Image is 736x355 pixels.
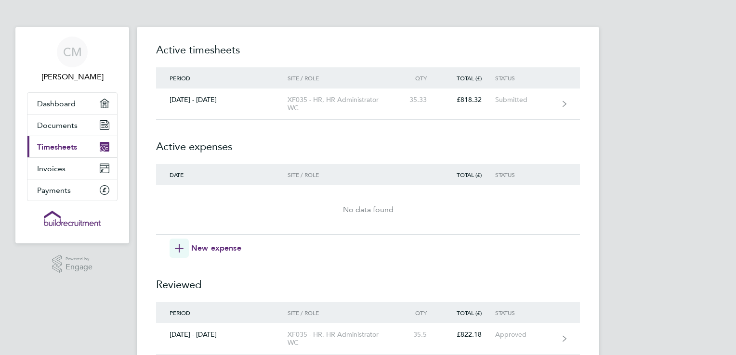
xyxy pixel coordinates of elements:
[495,75,554,81] div: Status
[288,96,398,112] div: XF035 - HR, HR Administrator WC
[66,263,92,271] span: Engage
[27,71,118,83] span: Chevonne Mccann
[288,75,398,81] div: Site / Role
[52,255,93,273] a: Powered byEngage
[440,96,495,104] div: £818.32
[398,96,440,104] div: 35.33
[37,121,78,130] span: Documents
[440,330,495,339] div: £822.18
[495,96,554,104] div: Submitted
[170,309,190,317] span: Period
[156,330,288,339] div: [DATE] - [DATE]
[191,242,241,254] span: New expense
[440,75,495,81] div: Total (£)
[440,309,495,316] div: Total (£)
[288,330,398,347] div: XF035 - HR, HR Administrator WC
[15,27,129,243] nav: Main navigation
[288,171,398,178] div: Site / Role
[27,158,117,179] a: Invoices
[156,89,580,120] a: [DATE] - [DATE]XF035 - HR, HR Administrator WC35.33£818.32Submitted
[37,164,66,173] span: Invoices
[170,239,241,258] button: New expense
[156,323,580,355] a: [DATE] - [DATE]XF035 - HR, HR Administrator WC35.5£822.18Approved
[495,171,554,178] div: Status
[156,96,288,104] div: [DATE] - [DATE]
[63,46,82,58] span: CM
[27,136,117,157] a: Timesheets
[37,186,71,195] span: Payments
[398,309,440,316] div: Qty
[66,255,92,263] span: Powered by
[398,330,440,339] div: 35.5
[156,204,580,216] div: No data found
[27,37,118,83] a: CM[PERSON_NAME]
[170,74,190,82] span: Period
[156,258,580,302] h2: Reviewed
[37,99,76,108] span: Dashboard
[440,171,495,178] div: Total (£)
[44,211,101,226] img: buildrec-logo-retina.png
[288,309,398,316] div: Site / Role
[495,330,554,339] div: Approved
[495,309,554,316] div: Status
[27,93,117,114] a: Dashboard
[156,42,580,67] h2: Active timesheets
[156,120,580,164] h2: Active expenses
[27,179,117,201] a: Payments
[37,142,77,152] span: Timesheets
[156,171,288,178] div: Date
[398,75,440,81] div: Qty
[27,211,118,226] a: Go to home page
[27,114,117,136] a: Documents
